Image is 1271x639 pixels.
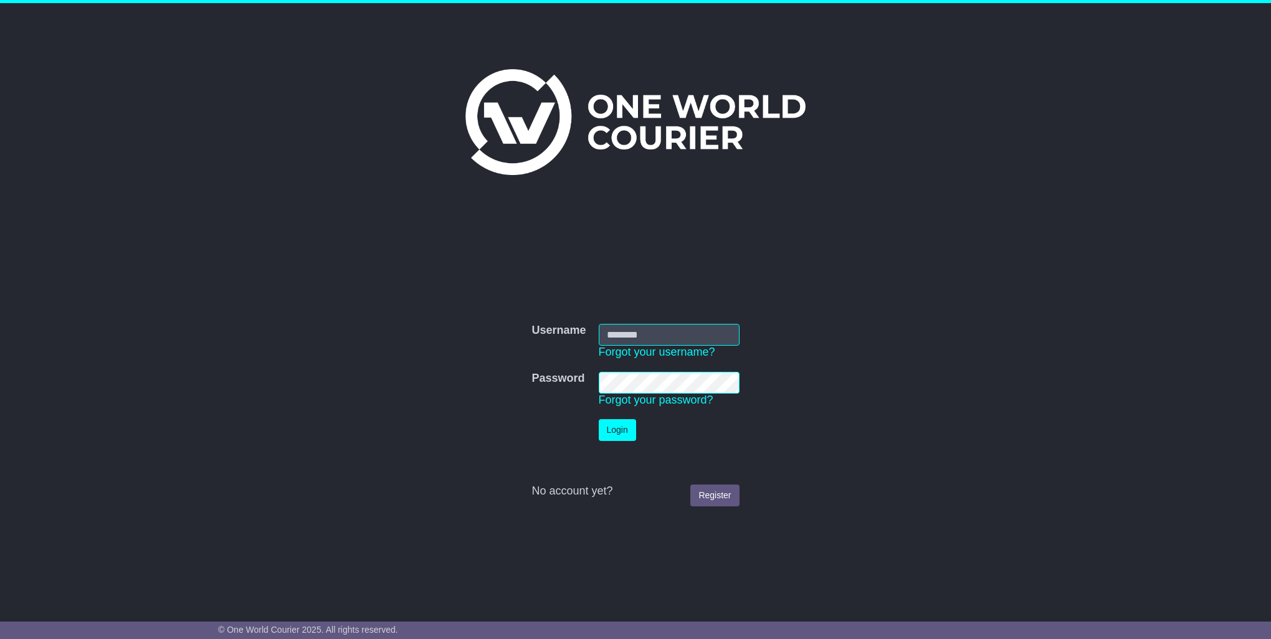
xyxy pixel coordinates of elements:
[531,324,586,338] label: Username
[465,69,806,175] img: One World
[690,485,739,506] a: Register
[599,394,713,406] a: Forgot your password?
[531,485,739,498] div: No account yet?
[599,346,715,358] a: Forgot your username?
[218,625,398,635] span: © One World Courier 2025. All rights reserved.
[599,419,636,441] button: Login
[531,372,584,386] label: Password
